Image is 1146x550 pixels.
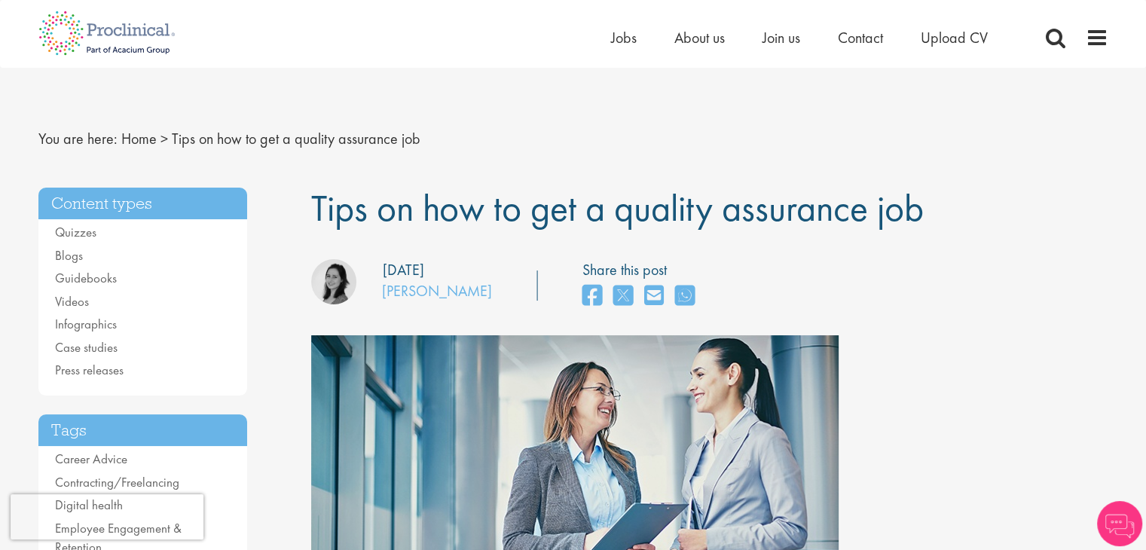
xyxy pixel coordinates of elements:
[55,474,179,490] a: Contracting/Freelancing
[38,129,118,148] span: You are here:
[1097,501,1142,546] img: Chatbot
[55,451,127,467] a: Career Advice
[55,293,89,310] a: Videos
[613,280,633,313] a: share on twitter
[582,259,702,281] label: Share this post
[582,280,602,313] a: share on facebook
[382,281,492,301] a: [PERSON_NAME]
[38,188,248,220] h3: Content types
[172,129,420,148] span: Tips on how to get a quality assurance job
[55,224,96,240] a: Quizzes
[311,259,356,304] img: Monique Ellis
[55,247,83,264] a: Blogs
[55,316,117,332] a: Infographics
[55,362,124,378] a: Press releases
[311,184,924,232] span: Tips on how to get a quality assurance job
[160,129,168,148] span: >
[644,280,664,313] a: share on email
[55,339,118,356] a: Case studies
[838,28,883,47] a: Contact
[55,270,117,286] a: Guidebooks
[11,494,203,539] iframe: reCAPTCHA
[762,28,800,47] a: Join us
[921,28,988,47] a: Upload CV
[611,28,637,47] a: Jobs
[121,129,157,148] a: breadcrumb link
[675,280,695,313] a: share on whats app
[383,259,424,281] div: [DATE]
[38,414,248,447] h3: Tags
[674,28,725,47] a: About us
